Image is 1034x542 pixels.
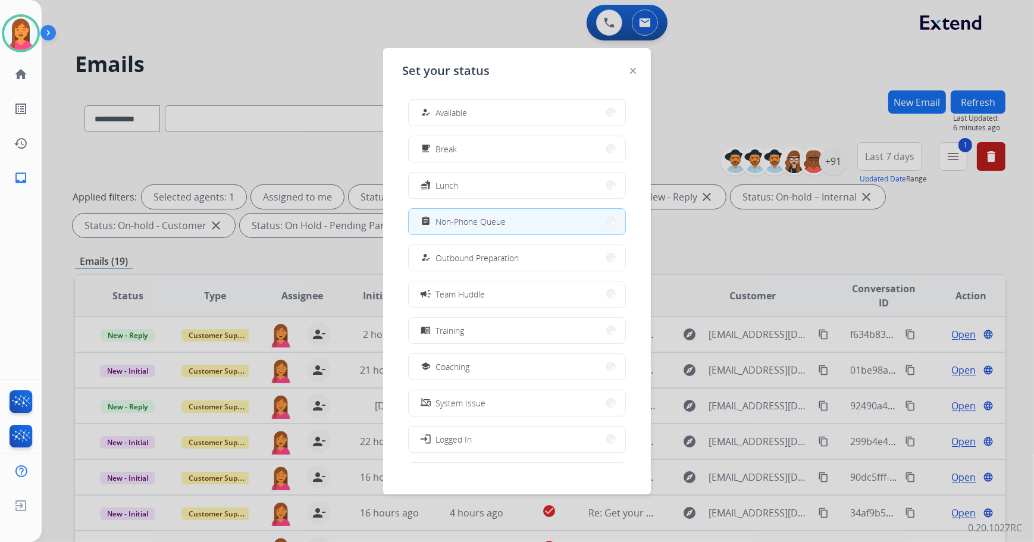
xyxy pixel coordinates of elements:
[435,397,485,409] span: System Issue
[421,325,431,336] mat-icon: menu_book
[419,288,431,300] mat-icon: campaign
[435,215,506,228] span: Non-Phone Queue
[14,102,28,116] mat-icon: list_alt
[4,17,37,50] img: avatar
[435,433,472,446] span: Logged In
[435,143,457,155] span: Break
[421,362,431,372] mat-icon: school
[409,209,625,234] button: Non-Phone Queue
[435,288,485,300] span: Team Huddle
[409,463,625,488] button: Offline
[409,318,625,343] button: Training
[630,68,636,74] img: close-button
[409,136,625,162] button: Break
[435,252,519,264] span: Outbound Preparation
[435,361,469,373] span: Coaching
[409,427,625,452] button: Logged In
[402,62,490,79] span: Set your status
[435,179,458,192] span: Lunch
[435,324,464,337] span: Training
[968,521,1022,535] p: 0.20.1027RC
[409,281,625,307] button: Team Huddle
[421,398,431,408] mat-icon: phonelink_off
[14,136,28,151] mat-icon: history
[14,171,28,185] mat-icon: inbox
[409,100,625,126] button: Available
[421,180,431,190] mat-icon: fastfood
[421,253,431,263] mat-icon: how_to_reg
[421,108,431,118] mat-icon: how_to_reg
[419,433,431,445] mat-icon: login
[435,106,467,119] span: Available
[421,144,431,154] mat-icon: free_breakfast
[409,173,625,198] button: Lunch
[409,390,625,416] button: System Issue
[421,217,431,227] mat-icon: assignment
[14,67,28,82] mat-icon: home
[409,354,625,380] button: Coaching
[409,245,625,271] button: Outbound Preparation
